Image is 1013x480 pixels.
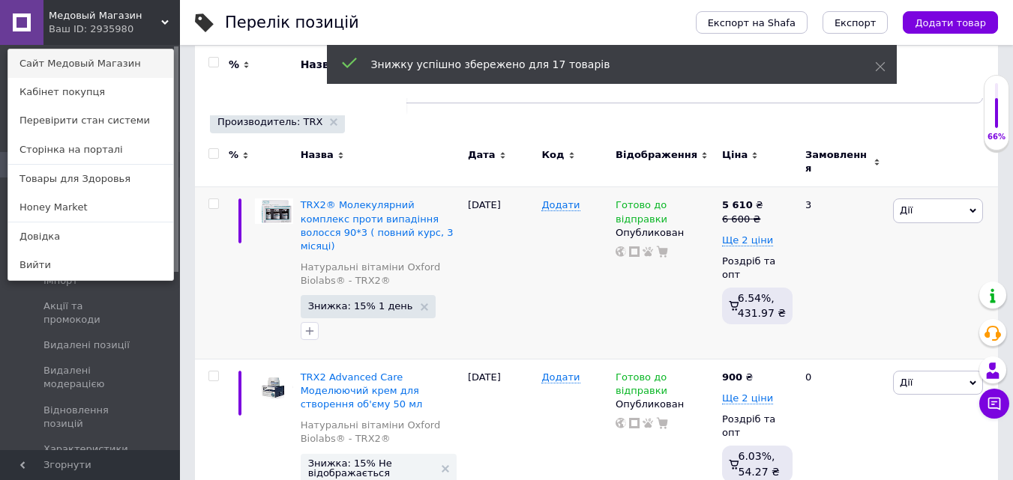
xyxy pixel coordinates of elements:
[49,9,161,22] span: Медовый Магазин
[308,301,413,311] span: Знижка: 15% 1 день
[43,338,130,352] span: Видалені позиції
[8,136,173,164] a: Сторінка на порталі
[900,377,913,388] span: Дії
[229,57,239,72] span: %
[43,364,139,391] span: Видалені модерацією
[43,300,139,326] span: Акції та промокоди
[805,148,870,175] span: Замовлення
[835,17,877,28] span: Експорт
[722,392,773,404] span: Ще 2 ціни
[616,199,667,228] span: Готово до відправки
[722,234,773,246] span: Ще 2 ціни
[616,226,715,240] div: Опубликован
[903,11,998,34] button: Додати товар
[8,165,173,193] a: Товары для Здоровья
[301,57,337,72] span: Назва
[229,148,238,162] span: %
[738,450,779,477] span: 6.03%, 54.27 ₴
[8,106,173,135] a: Перевірити стан системи
[541,199,580,211] span: Додати
[722,255,793,282] div: Роздріб та опт
[8,251,173,279] a: Вийти
[217,115,322,129] span: Производитель: TRX
[225,15,359,31] div: Перелік позицій
[915,17,986,28] span: Додати товар
[541,371,580,383] span: Додати
[8,49,173,78] a: Сайт Медовый Магазин
[708,17,796,28] span: Експорт на Shafa
[301,371,423,410] a: TRX2 Advanced Care Моделюючий крем для створення об'єму 50 мл
[301,199,454,252] a: TRX2® Молекулярний комплекс проти випадіння волосся 90*3 ( повний курс, 3 місяці)
[722,199,753,210] b: 5 610
[616,148,697,162] span: Відображення
[49,22,112,36] div: Ваш ID: 2935980
[371,57,838,72] div: Знижку успішно збережено для 17 товарів
[722,371,753,384] div: ₴
[616,398,715,411] div: Опубликован
[43,443,128,456] span: Характеристики
[8,78,173,106] a: Кабінет покупця
[722,413,793,440] div: Роздріб та опт
[43,404,139,431] span: Відновлення позицій
[468,148,496,162] span: Дата
[900,204,913,216] span: Дії
[696,11,808,34] button: Експорт на Shafa
[616,371,667,401] span: Готово до відправки
[301,419,460,446] a: Натуральні вітаміни Oxford Biolabs® - TRX2®
[541,148,564,162] span: Код
[823,11,889,34] button: Експорт
[722,371,742,383] b: 900
[979,389,1009,419] button: Чат з покупцем
[8,222,173,251] a: Довідка
[722,213,763,226] div: 6 600 ₴
[464,187,538,359] div: [DATE]
[308,458,434,478] span: Знижка: 15% Не відображається
[722,198,763,212] div: ₴
[722,148,748,162] span: Ціна
[738,292,786,319] span: 6.54%, 431.97 ₴
[8,193,173,222] a: Honey Market
[255,371,293,399] img: TRX2 Advanced Care Моделюючий крем для створення об'єму 50 мл
[301,261,460,288] a: Натуральні вітаміни Oxford Biolabs® - TRX2®
[796,187,889,359] div: 3
[301,148,334,162] span: Назва
[255,198,293,224] img: TRX2® Молекулярний комплекс проти випадіння волосся 90*3 ( повний курс, 3 місяці)
[43,274,78,288] span: Імпорт
[985,132,1009,142] div: 66%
